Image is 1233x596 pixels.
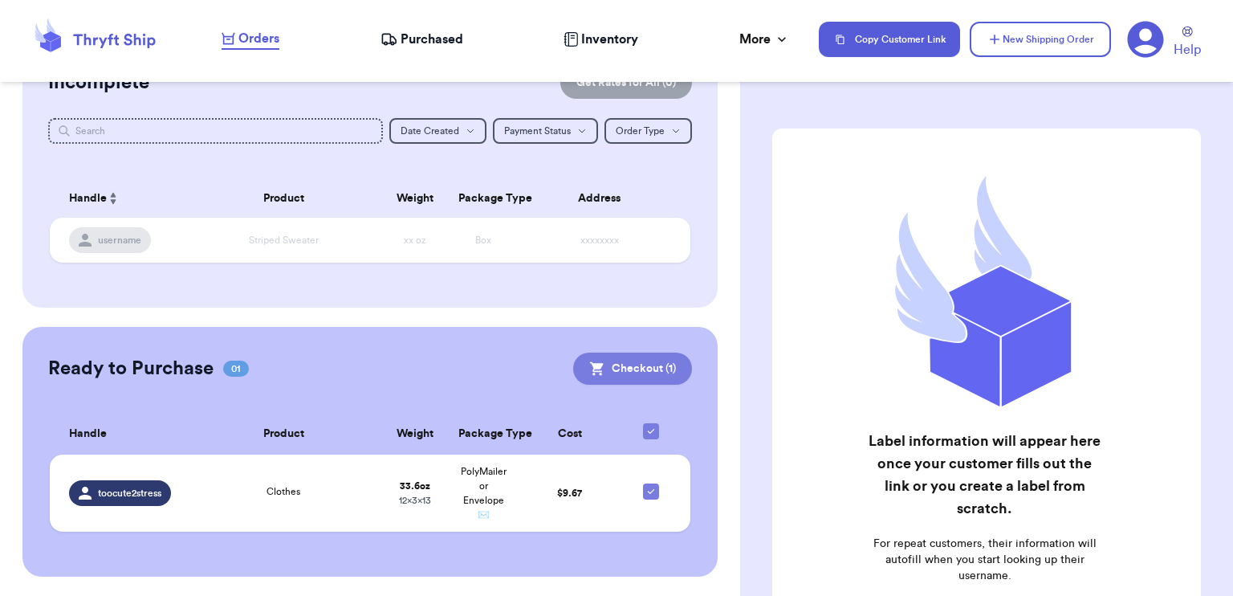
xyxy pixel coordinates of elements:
[401,30,463,49] span: Purchased
[69,426,107,443] span: Handle
[1174,40,1201,59] span: Help
[222,29,279,50] a: Orders
[970,22,1111,57] button: New Shipping Order
[223,361,249,377] span: 01
[238,29,279,48] span: Orders
[48,70,149,96] h2: Incomplete
[401,126,459,136] span: Date Created
[98,234,141,247] span: username
[98,487,161,500] span: toocute2stress
[400,481,430,491] strong: 33.6 oz
[557,488,582,498] span: $ 9.67
[581,30,638,49] span: Inventory
[560,67,692,99] button: Get Rates for All (0)
[187,414,380,455] th: Product
[389,118,486,144] button: Date Created
[380,414,450,455] th: Weight
[504,126,571,136] span: Payment Status
[69,190,107,207] span: Handle
[380,179,450,218] th: Weight
[48,118,383,144] input: Search
[580,235,619,245] span: xxxxxxxx
[249,235,319,245] span: Striped Sweater
[399,496,431,505] span: 12 x 3 x 13
[819,22,960,57] button: Copy Customer Link
[616,126,665,136] span: Order Type
[865,430,1105,520] h2: Label information will appear here once your customer fills out the link or you create a label fr...
[187,179,380,218] th: Product
[267,487,300,496] span: Clothes
[604,118,692,144] button: Order Type
[573,353,692,385] button: Checkout (1)
[475,235,491,245] span: Box
[493,118,598,144] button: Payment Status
[564,30,638,49] a: Inventory
[380,30,463,49] a: Purchased
[1174,27,1201,59] a: Help
[449,414,518,455] th: Package Type
[107,189,120,208] button: Sort ascending
[865,536,1105,584] p: For repeat customers, their information will autofill when you start looking up their username.
[48,356,214,382] h2: Ready to Purchase
[518,414,621,455] th: Cost
[461,467,507,520] span: PolyMailer or Envelope ✉️
[739,30,790,49] div: More
[404,235,426,245] span: xx oz
[518,179,690,218] th: Address
[449,179,518,218] th: Package Type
